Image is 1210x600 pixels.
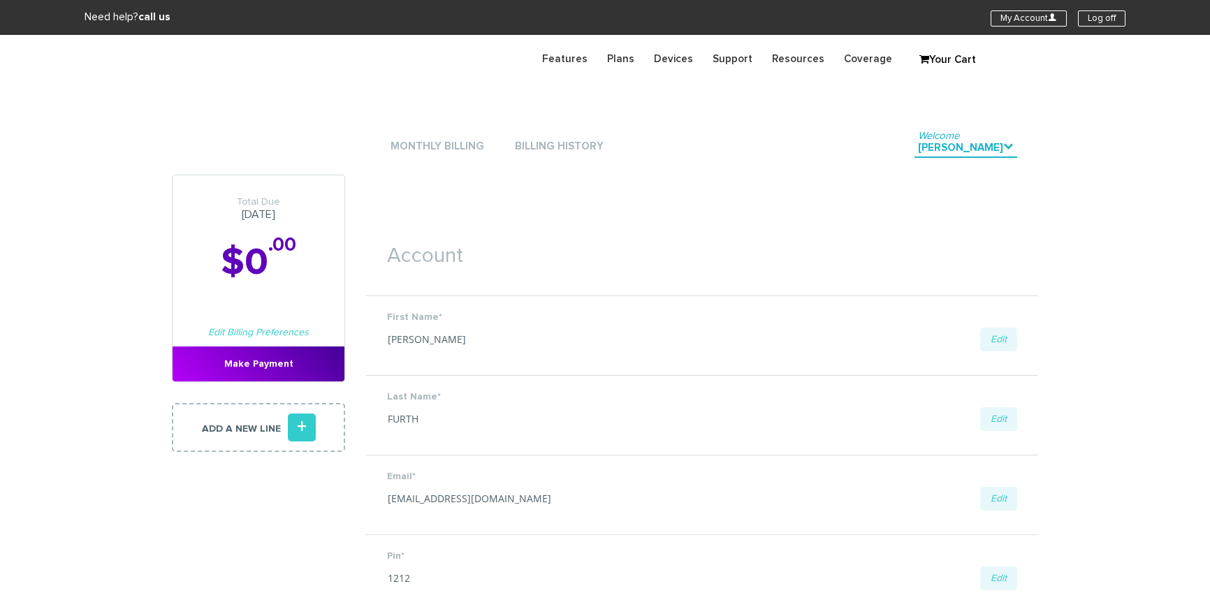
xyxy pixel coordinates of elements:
[1048,13,1057,22] i: U
[597,45,644,73] a: Plans
[172,403,345,452] a: Add a new line+
[532,45,597,73] a: Features
[703,45,762,73] a: Support
[980,566,1017,590] a: Edit
[288,414,316,441] i: +
[138,12,170,22] strong: call us
[387,390,1017,404] label: Last Name*
[980,328,1017,351] a: Edit
[173,196,344,221] h3: [DATE]
[914,139,1017,158] a: Welcome[PERSON_NAME].
[980,407,1017,431] a: Edit
[268,235,296,255] sup: .00
[834,45,902,73] a: Coverage
[1003,141,1014,152] i: .
[387,138,488,156] a: Monthly Billing
[511,138,607,156] a: Billing History
[644,45,703,73] a: Devices
[85,12,170,22] span: Need help?
[918,131,959,141] span: Welcome
[387,310,1017,324] label: First Name*
[208,328,309,337] a: Edit Billing Preferences
[1078,10,1125,27] a: Log off
[173,346,344,381] a: Make Payment
[762,45,834,73] a: Resources
[991,10,1067,27] a: My AccountU
[173,196,344,208] span: Total Due
[366,224,1038,275] h1: Account
[980,487,1017,511] a: Edit
[173,242,344,284] h2: $0
[912,50,982,71] a: Your Cart
[387,469,1017,483] label: Email*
